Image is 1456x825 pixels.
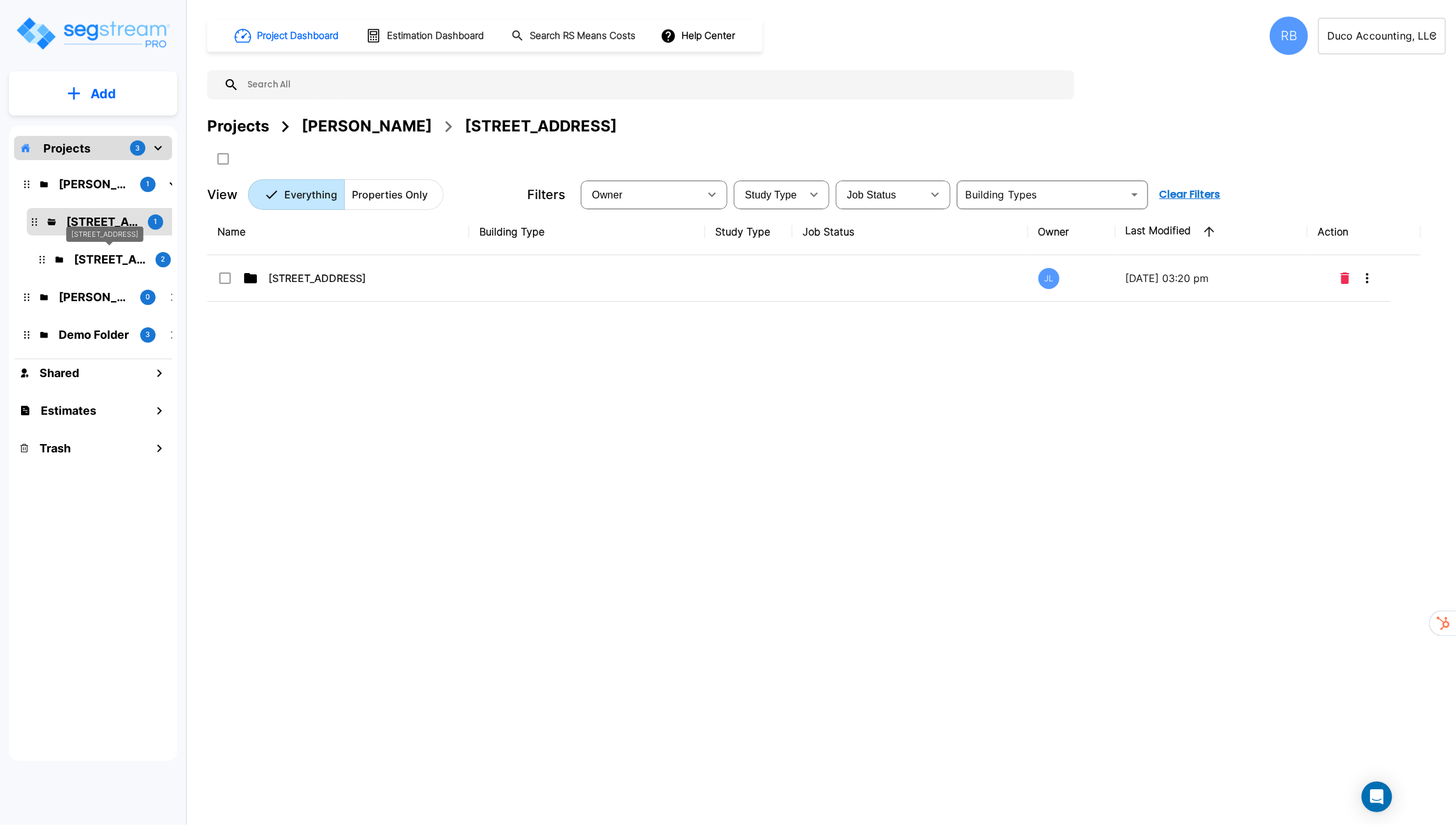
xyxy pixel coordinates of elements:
p: Demo Folder [59,326,130,343]
p: 3 [136,143,140,154]
h1: Estimation Dashboard [387,29,484,43]
th: Owner [1028,209,1116,255]
img: Logo [15,15,171,52]
p: Add [91,84,116,103]
input: Building Types [961,186,1123,204]
button: Open [1126,186,1144,204]
input: Search All [239,70,1068,100]
button: Help Center [658,24,740,48]
p: [STREET_ADDRESS] [268,271,396,286]
p: Jason Miller [59,288,130,306]
button: More-Options [1355,265,1380,291]
p: Duco Accounting, LLC [1327,28,1425,43]
button: Project Dashboard [229,22,346,50]
th: Action [1307,209,1421,255]
th: Name [207,209,469,255]
button: Delete [1336,265,1355,291]
button: Add [9,75,177,112]
div: [PERSON_NAME] [302,115,432,138]
th: Last Modified [1116,209,1307,255]
p: 102 N Wood St [66,213,138,230]
h1: Shared [40,364,79,382]
div: JL [1038,268,1059,289]
button: SelectAll [210,146,236,172]
div: RB [1270,17,1308,55]
div: Select [838,177,922,212]
div: Projects [207,115,269,138]
h1: Project Dashboard [257,29,339,43]
p: 102 N Wood St Part 1-2 [74,251,145,268]
h1: Trash [40,440,71,457]
h1: Search RS Means Costs [530,29,636,43]
div: [STREET_ADDRESS] [465,115,617,138]
div: Select [583,177,699,212]
div: Open Intercom Messenger [1362,782,1392,812]
h1: Estimates [41,402,96,419]
p: Properties Only [352,187,428,202]
div: Select [736,177,801,212]
p: 2 [161,254,166,265]
span: Study Type [745,190,797,200]
button: Estimation Dashboard [361,22,491,49]
div: Platform [248,179,444,210]
p: 1 [147,179,150,190]
th: Building Type [469,209,705,255]
p: Jaylan Martin [59,175,130,193]
p: Projects [43,140,91,157]
span: Job Status [847,190,896,200]
button: Properties Only [344,179,444,210]
p: 0 [146,292,150,302]
th: Study Type [705,209,792,255]
div: [STREET_ADDRESS] [66,227,143,242]
button: Clear Filters [1154,182,1226,207]
p: Filters [527,185,565,204]
p: 1 [154,216,157,227]
button: Everything [248,179,345,210]
th: Job Status [792,209,1028,255]
span: Owner [592,190,623,200]
button: Search RS Means Costs [506,24,643,48]
p: Everything [284,187,337,202]
p: View [207,185,238,204]
p: [DATE] 03:20 pm [1126,271,1297,286]
p: 3 [146,329,150,340]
